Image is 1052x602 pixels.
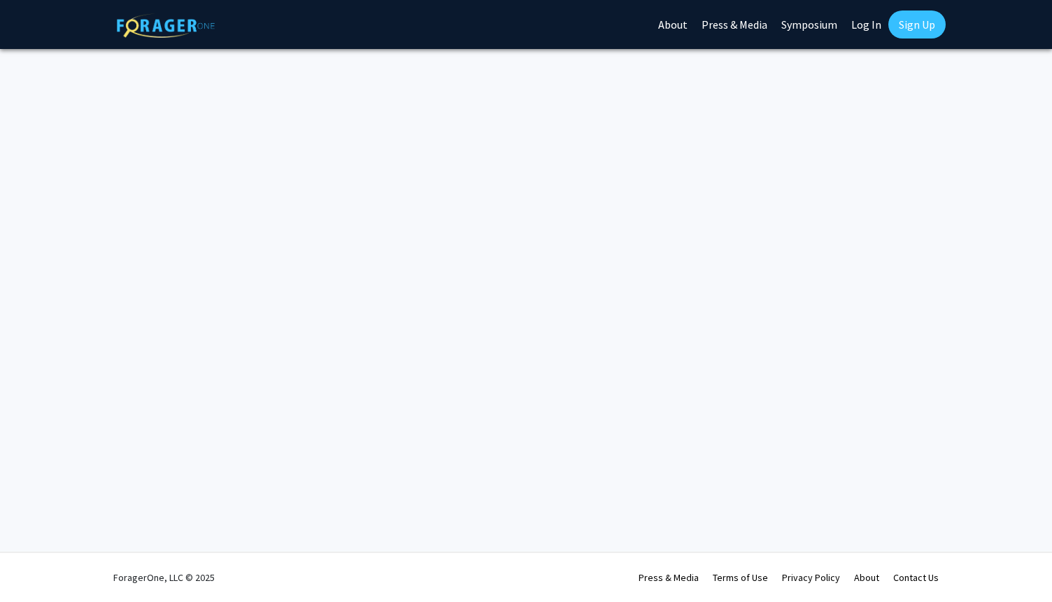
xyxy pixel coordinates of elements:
a: Terms of Use [713,571,768,584]
a: Press & Media [639,571,699,584]
a: Privacy Policy [782,571,840,584]
a: Contact Us [893,571,939,584]
a: Sign Up [888,10,946,38]
a: About [854,571,879,584]
img: ForagerOne Logo [117,13,215,38]
div: ForagerOne, LLC © 2025 [113,553,215,602]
